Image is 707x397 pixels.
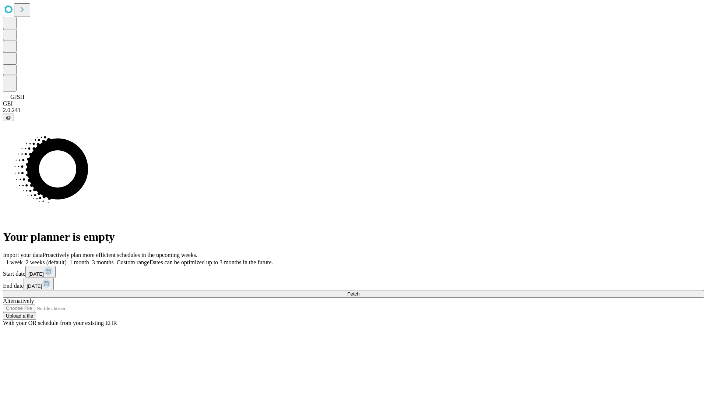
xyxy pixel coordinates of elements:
div: 2.0.241 [3,107,704,114]
span: Fetch [347,291,359,297]
div: GEI [3,100,704,107]
button: Upload a file [3,312,36,320]
span: @ [6,115,11,120]
span: [DATE] [27,283,42,289]
span: GJSH [10,94,24,100]
div: Start date [3,266,704,278]
div: End date [3,278,704,290]
button: Fetch [3,290,704,298]
span: 1 month [70,259,89,265]
span: Dates can be optimized up to 3 months in the future. [150,259,273,265]
span: Alternatively [3,298,34,304]
button: [DATE] [25,266,56,278]
button: [DATE] [24,278,54,290]
span: 2 weeks (default) [26,259,67,265]
button: @ [3,114,14,121]
span: Import your data [3,252,43,258]
span: With your OR schedule from your existing EHR [3,320,117,326]
h1: Your planner is empty [3,230,704,244]
span: 1 week [6,259,23,265]
span: [DATE] [28,271,44,277]
span: Custom range [117,259,150,265]
span: 3 months [92,259,114,265]
span: Proactively plan more efficient schedules in the upcoming weeks. [43,252,197,258]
